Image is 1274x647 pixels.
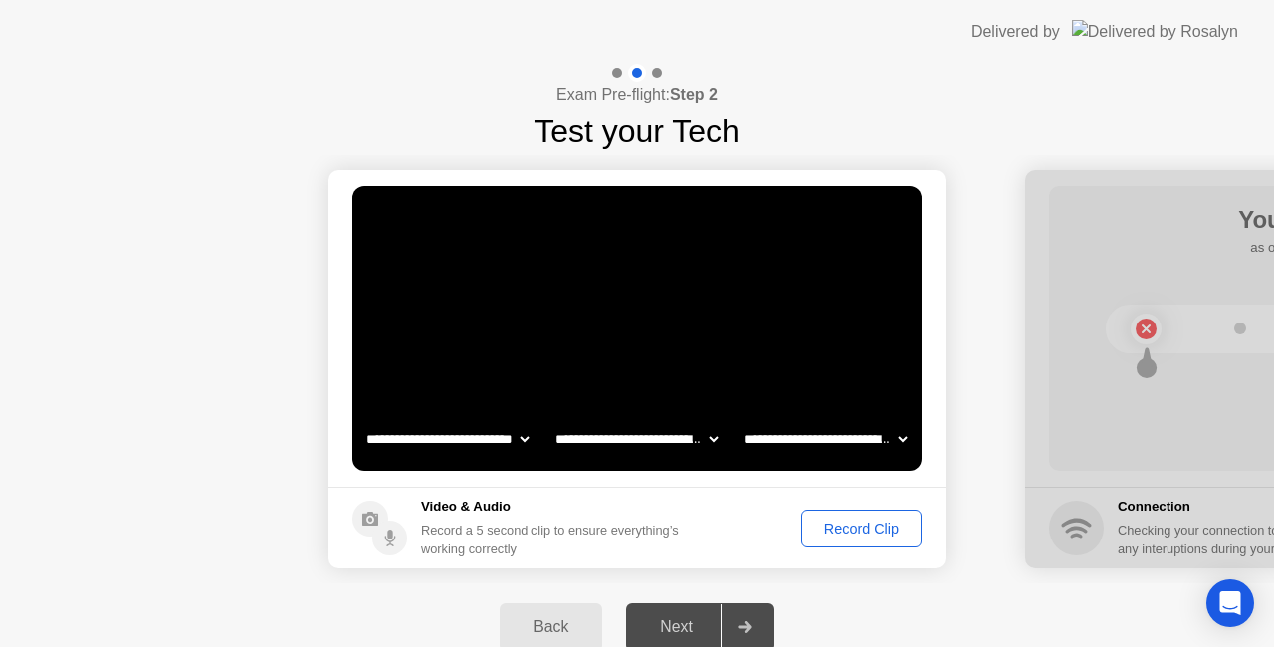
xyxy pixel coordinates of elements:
div: Open Intercom Messenger [1206,579,1254,627]
select: Available speakers [551,419,722,459]
select: Available cameras [362,419,532,459]
button: Record Clip [801,510,922,547]
b: Step 2 [670,86,718,103]
div: Record Clip [808,521,915,537]
div: Record a 5 second clip to ensure everything’s working correctly [421,521,687,558]
img: Delivered by Rosalyn [1072,20,1238,43]
div: Next [632,618,721,636]
select: Available microphones [741,419,911,459]
div: Back [506,618,596,636]
h4: Exam Pre-flight: [556,83,718,107]
h5: Video & Audio [421,497,687,517]
div: Delivered by [971,20,1060,44]
h1: Test your Tech [534,108,740,155]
